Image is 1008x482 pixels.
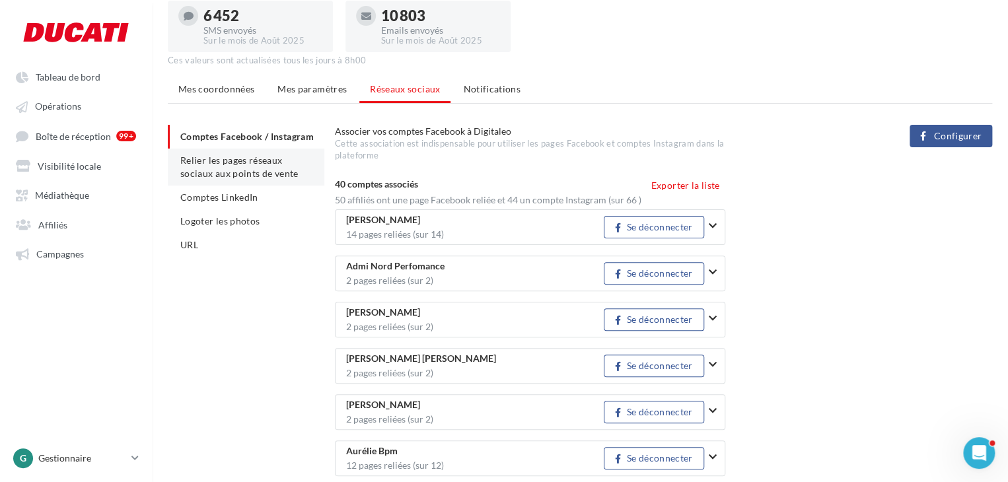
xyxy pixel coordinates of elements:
a: Boîte de réception 99+ [8,123,144,148]
span: Médiathèque [35,189,89,201]
div: Sur le mois de Août 2025 [381,35,500,47]
span: [PERSON_NAME] [346,215,420,225]
div: Sur le mois de Août 2025 [203,35,322,47]
span: Associer vos comptes Facebook à Digitaleo [335,125,511,137]
div: Ces valeurs sont actualisées tous les jours à 8h00 [168,55,992,67]
div: Fermer [232,5,256,29]
button: Association en masse des réseaux sociaux [30,151,247,177]
a: Affiliés [8,212,144,236]
span: Admi Nord Perfomance [346,261,445,271]
button: Utiliser la médiathèque [120,316,247,342]
span: Affiliés [38,219,67,230]
button: Annuler / Editer une campagne [83,349,247,375]
div: 2 pages reliées (sur 2) [346,415,604,424]
div: 10 803 [381,9,500,23]
span: Notifications [463,83,521,94]
span: Aurélie Bpm [346,446,398,456]
iframe: Intercom live chat [963,437,995,469]
button: Exporter la liste [646,178,725,193]
div: Bonjour 👋 [21,59,206,73]
span: 40 comptes associés [335,178,418,189]
span: Configurer [933,131,982,141]
button: Accueil [207,5,232,30]
span: Tableau de bord [36,71,100,83]
p: Gestionnaire [38,452,126,465]
button: Envoyer un message… [227,376,248,397]
button: Utiliser des champs de personnalisation [42,217,247,243]
button: Télécharger la pièce jointe [63,381,73,392]
span: Mes paramètres [277,83,347,94]
span: Boîte de réception [36,130,111,141]
button: Se déconnecter [604,447,703,469]
span: Visibilité locale [38,160,101,171]
a: Médiathèque [8,182,144,206]
div: Emails envoyés [381,26,500,35]
div: 6 452 [203,9,322,23]
span: [PERSON_NAME] [346,308,420,318]
span: Comptes LinkedIn [180,191,258,203]
div: Cette association est indispensable pour utiliser les pages Facebook et comptes Instagram dans la... [335,138,770,162]
button: Sélectionneur d’emoji [20,381,31,392]
button: Mes fiches points de vente sont en erreur [35,184,247,210]
span: Opérations [35,101,81,112]
button: Se déconnecter [604,401,703,423]
span: [PERSON_NAME] [346,400,420,410]
button: Créer et partager une campagne [75,250,247,276]
a: Visibilité locale [8,153,144,177]
div: 2 pages reliées (sur 2) [346,322,604,331]
div: 50 affiliés ont une page Facebook reliée et 44 un compte Instagram (sur 66 ) [335,193,725,207]
textarea: Posez une question... [11,353,253,376]
button: go back [9,5,34,30]
div: 12 pages reliées (sur 12) [346,461,604,470]
span: Relier les pages réseaux sociaux aux points de vente [180,155,298,179]
div: 99+ [116,131,136,141]
button: Configurer [910,125,992,147]
span: [PERSON_NAME] [PERSON_NAME] [346,354,496,364]
button: Se déconnecter [604,216,703,238]
span: Campagnes [36,248,84,259]
div: Service Client Digitaleo • AI Agent • À l’instant [21,116,207,123]
span: G [20,452,26,465]
div: Service Client Digitaleo dit… [11,52,254,142]
button: Se déconnecter [604,262,703,285]
h1: Service Client Digitaleo [64,13,186,22]
a: G Gestionnaire [11,446,141,471]
div: 2 pages reliées (sur 2) [346,276,604,285]
a: Opérations [8,94,144,118]
button: Sélectionneur de fichier gif [42,381,52,392]
div: 14 pages reliées (sur 14) [346,230,604,239]
a: Campagnes [8,241,144,265]
span: Mes coordonnées [178,83,254,94]
div: Bonjour 👋Je suis le Chatbot du service client ! Comment puis-je vous aider ?Service Client Digita... [11,52,217,113]
div: SMS envoyés [203,26,322,35]
img: Profile image for Service Client Digitaleo [38,7,59,28]
button: Partager un document [124,283,247,309]
a: Tableau de bord [8,65,144,88]
span: Logoter les photos [180,215,260,226]
div: 2 pages reliées (sur 2) [346,368,604,378]
button: Se déconnecter [604,308,703,331]
div: Je suis le Chatbot du service client ! Comment puis-je vous aider ? [21,79,206,105]
span: URL [180,239,198,250]
button: Se déconnecter [604,355,703,377]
